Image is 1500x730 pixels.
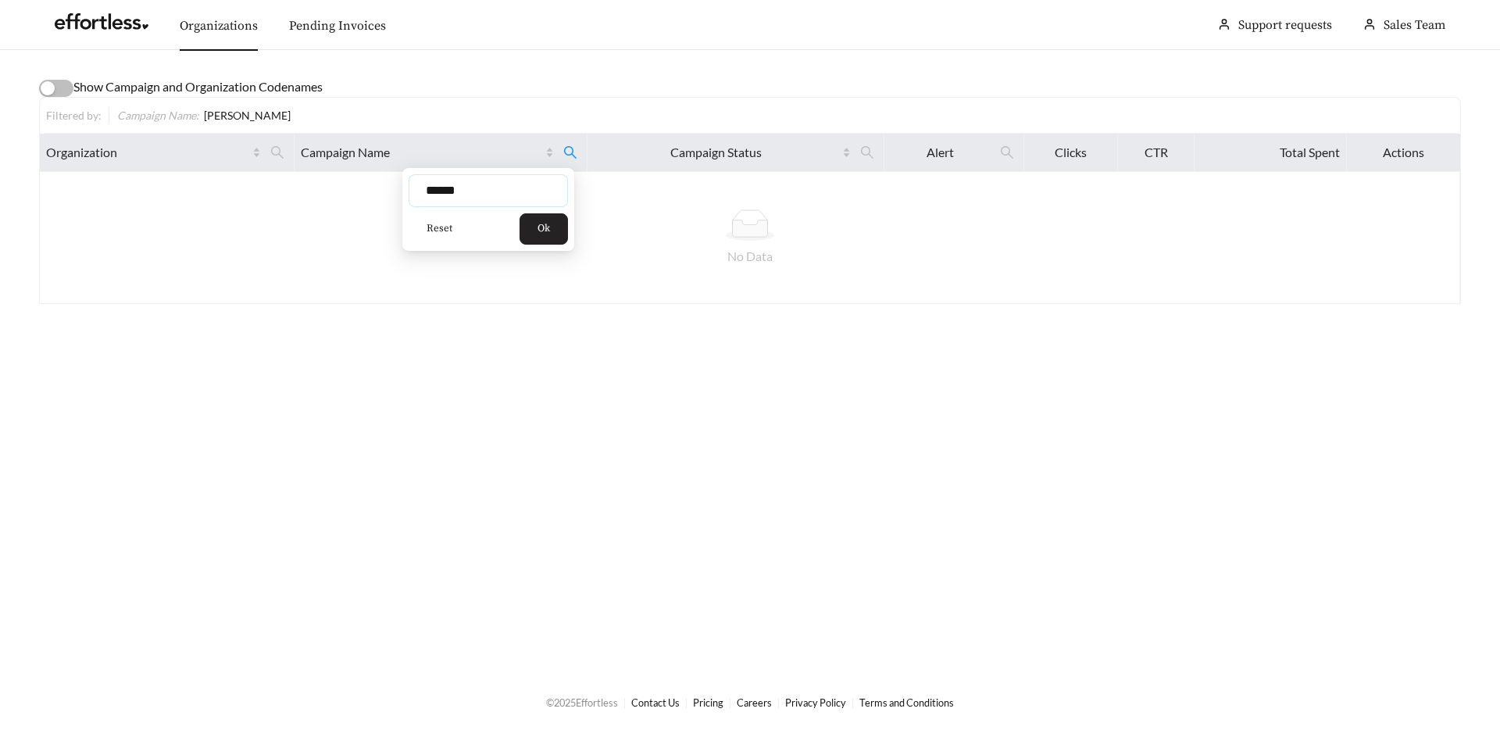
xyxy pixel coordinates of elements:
div: Show Campaign and Organization Codenames [39,77,1461,97]
span: Ok [537,221,550,237]
th: CTR [1118,134,1195,172]
a: Pricing [693,696,723,709]
a: Careers [737,696,772,709]
span: © 2025 Effortless [546,696,618,709]
span: Organization [46,143,249,162]
span: Campaign Name : [117,109,199,122]
a: Support requests [1238,17,1332,33]
a: Privacy Policy [785,696,846,709]
a: Pending Invoices [289,18,386,34]
span: [PERSON_NAME] [204,109,291,122]
span: search [860,145,874,159]
div: Filtered by: [46,107,109,123]
span: search [270,145,284,159]
span: Reset [427,221,452,237]
a: Contact Us [631,696,680,709]
span: Alert [891,143,991,162]
span: Campaign Name [301,143,541,162]
th: Clicks [1024,134,1119,172]
a: Terms and Conditions [859,696,954,709]
span: search [1000,145,1014,159]
span: search [854,140,880,165]
th: Total Spent [1195,134,1347,172]
span: search [264,140,291,165]
button: Reset [409,213,470,245]
span: search [557,140,584,165]
span: Sales Team [1384,17,1445,33]
th: Actions [1347,134,1461,172]
a: Organizations [180,18,258,34]
span: Campaign Status [594,143,839,162]
div: No Data [52,247,1448,266]
button: Ok [520,213,568,245]
span: search [994,140,1020,165]
span: search [563,145,577,159]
